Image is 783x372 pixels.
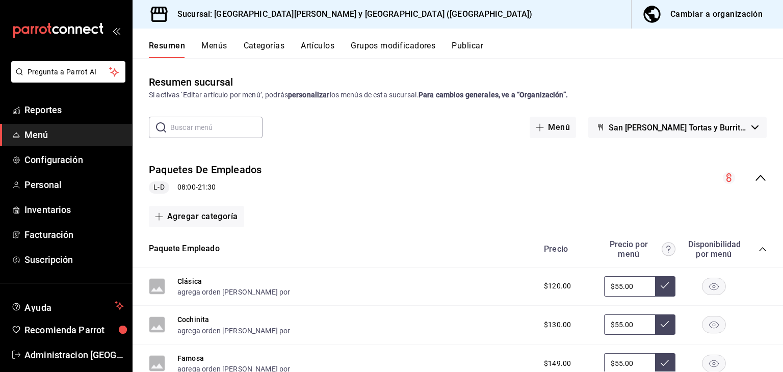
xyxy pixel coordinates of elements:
[149,41,783,58] div: navigation tabs
[201,41,227,58] button: Menús
[112,26,120,35] button: open_drawer_menu
[24,228,124,242] span: Facturación
[133,154,783,202] div: collapse-menu-row
[24,203,124,217] span: Inventarios
[604,314,655,335] input: Sin ajuste
[28,67,110,77] span: Pregunta a Parrot AI
[11,61,125,83] button: Pregunta a Parrot AI
[604,276,655,297] input: Sin ajuste
[419,91,568,99] strong: Para cambios generales, ve a “Organización”.
[24,253,124,267] span: Suscripción
[544,281,571,291] span: $120.00
[177,276,202,286] button: Clásica
[24,128,124,142] span: Menú
[24,178,124,192] span: Personal
[244,41,285,58] button: Categorías
[149,181,262,194] div: 08:00 - 21:30
[688,240,739,259] div: Disponibilidad por menú
[452,41,483,58] button: Publicar
[169,8,533,20] h3: Sucursal: [GEOGRAPHIC_DATA][PERSON_NAME] y [GEOGRAPHIC_DATA] ([GEOGRAPHIC_DATA])
[177,326,291,336] button: agrega orden [PERSON_NAME] por
[24,323,124,337] span: Recomienda Parrot
[544,358,571,369] span: $149.00
[177,353,204,363] button: Famosa
[301,41,334,58] button: Artículos
[149,74,233,90] div: Resumen sucursal
[670,7,763,21] div: Cambiar a organización
[149,182,168,193] span: L-D
[351,41,435,58] button: Grupos modificadores
[534,244,599,254] div: Precio
[544,320,571,330] span: $130.00
[759,245,767,253] button: collapse-category-row
[149,163,262,177] button: Paquetes De Empleados
[170,117,263,138] input: Buscar menú
[530,117,576,138] button: Menú
[24,103,124,117] span: Reportes
[24,300,111,312] span: Ayuda
[288,91,330,99] strong: personalizar
[149,206,244,227] button: Agregar categoría
[604,240,675,259] div: Precio por menú
[7,74,125,85] a: Pregunta a Parrot AI
[588,117,767,138] button: San [PERSON_NAME] Tortas y Burritos - [GEOGRAPHIC_DATA]
[24,153,124,167] span: Configuración
[177,287,291,297] button: agrega orden [PERSON_NAME] por
[149,90,767,100] div: Si activas ‘Editar artículo por menú’, podrás los menús de esta sucursal.
[609,123,747,132] span: San [PERSON_NAME] Tortas y Burritos - [GEOGRAPHIC_DATA]
[149,243,220,255] button: Paquete Empleado
[24,348,124,362] span: Administracion [GEOGRAPHIC_DATA][PERSON_NAME]
[177,314,209,325] button: Cochinita
[149,41,185,58] button: Resumen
